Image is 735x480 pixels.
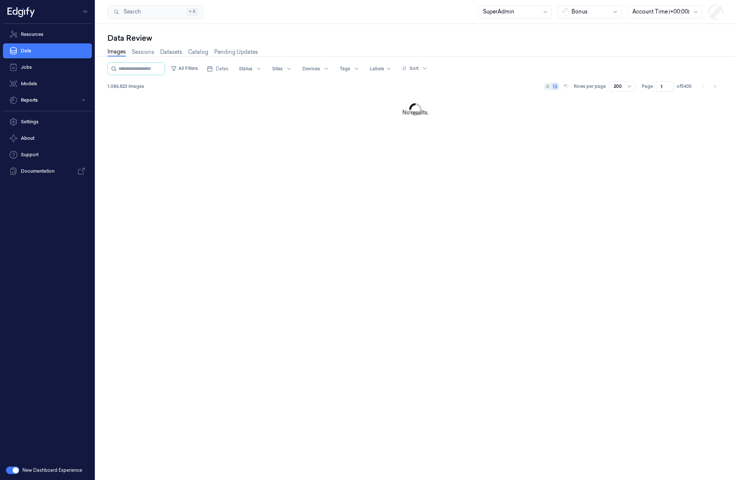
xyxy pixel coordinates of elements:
[80,6,92,18] button: Toggle Navigation
[108,33,723,43] div: Data Review
[3,43,92,58] a: Data
[3,164,92,179] a: Documentation
[3,114,92,129] a: Settings
[188,48,208,56] a: Catalog
[3,60,92,75] a: Jobs
[698,81,720,92] nav: pagination
[214,48,258,56] a: Pending Updates
[160,48,182,56] a: Datasets
[3,76,92,91] a: Models
[3,27,92,42] a: Resources
[3,147,92,162] a: Support
[642,83,653,90] span: Page
[574,83,606,90] p: Rows per page
[710,81,720,92] button: Go to next page
[204,63,231,75] button: Dates
[402,109,429,117] div: No results.
[3,93,92,108] button: Reports
[132,48,154,56] a: Sessions
[108,48,126,56] a: Images
[3,131,92,146] button: About
[216,65,228,72] span: Dates
[121,8,141,16] span: Search
[108,83,144,90] span: 1,086,823 Images
[677,83,692,90] span: of 5435
[108,5,203,19] button: Search⌘K
[168,62,201,74] button: All Filters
